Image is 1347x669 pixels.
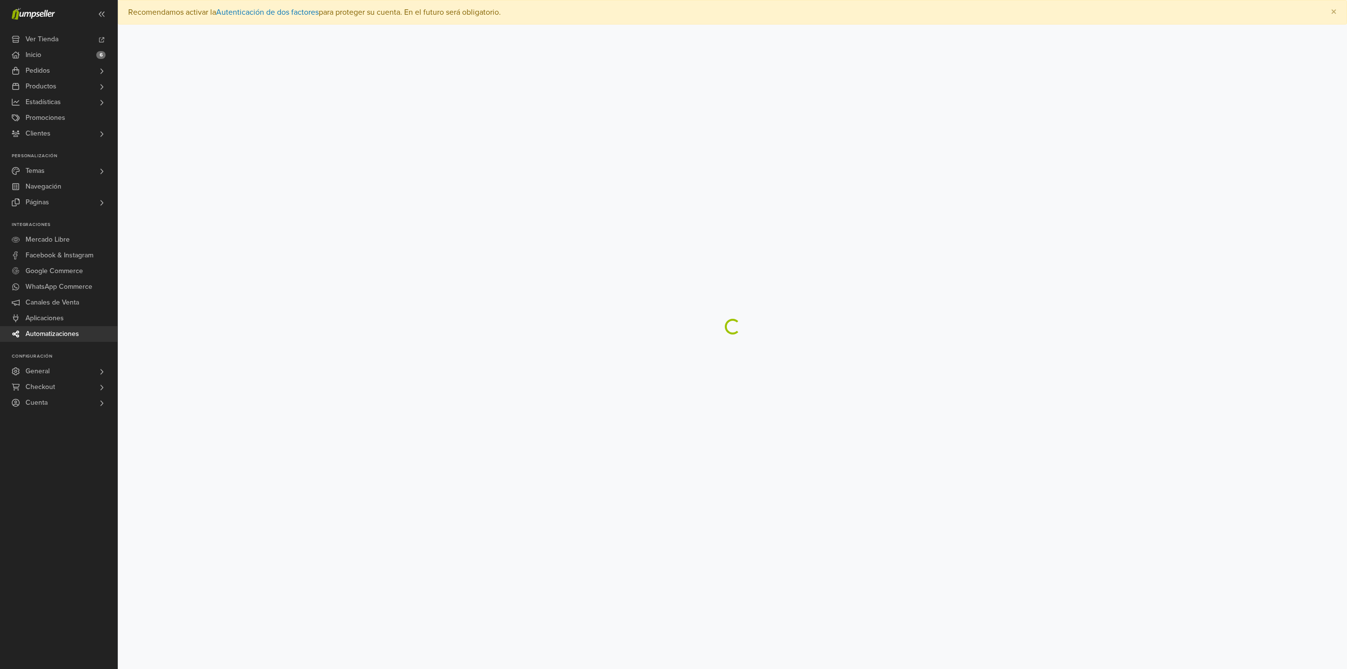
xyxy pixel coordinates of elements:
span: Navegación [26,179,61,195]
span: Canales de Venta [26,295,79,310]
a: Autenticación de dos factores [216,7,319,17]
span: × [1331,5,1337,19]
span: Promociones [26,110,65,126]
span: Automatizaciones [26,326,79,342]
span: Google Commerce [26,263,83,279]
p: Integraciones [12,222,117,228]
span: Estadísticas [26,94,61,110]
span: Cuenta [26,395,48,411]
span: Aplicaciones [26,310,64,326]
span: Ver Tienda [26,31,58,47]
span: Pedidos [26,63,50,79]
p: Configuración [12,354,117,360]
span: 6 [96,51,106,59]
p: Personalización [12,153,117,159]
span: Facebook & Instagram [26,248,93,263]
span: Páginas [26,195,49,210]
button: Close [1321,0,1347,24]
span: Clientes [26,126,51,141]
span: Temas [26,163,45,179]
span: WhatsApp Commerce [26,279,92,295]
span: Mercado Libre [26,232,70,248]
span: Checkout [26,379,55,395]
span: Productos [26,79,56,94]
span: General [26,363,50,379]
span: Inicio [26,47,41,63]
